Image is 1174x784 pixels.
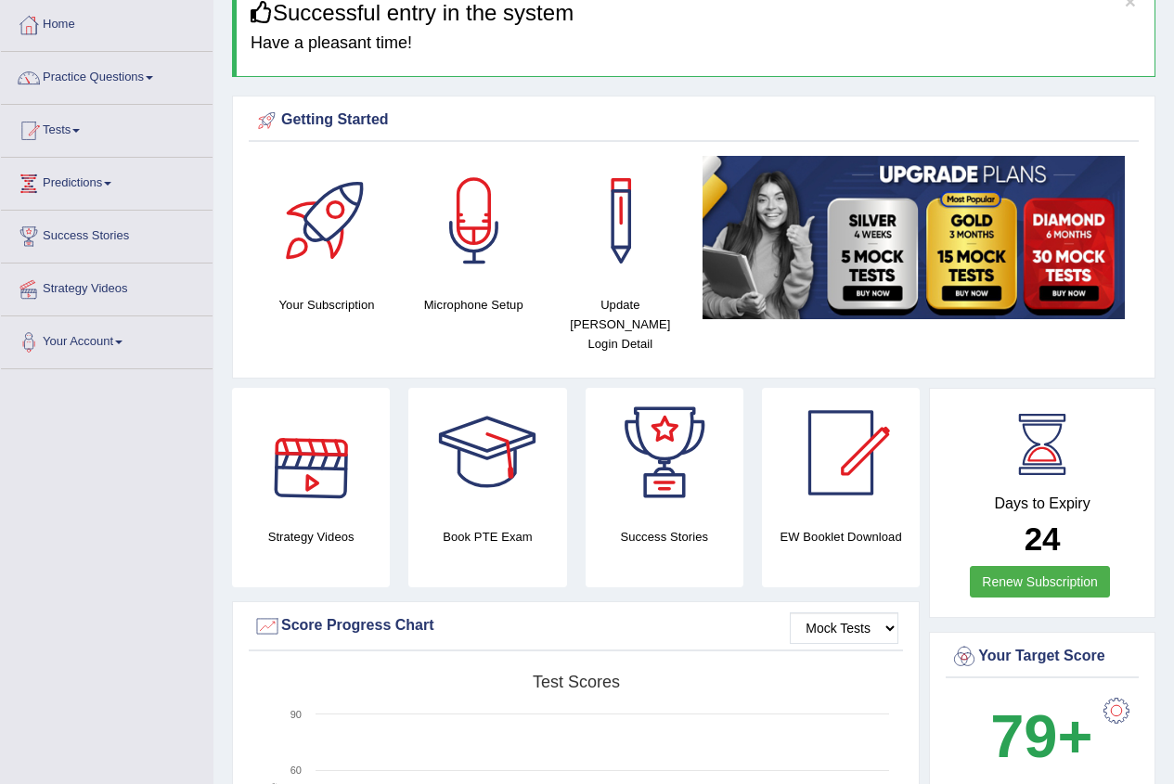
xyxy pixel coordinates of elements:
[263,295,391,315] h4: Your Subscription
[232,527,390,546] h4: Strategy Videos
[1025,521,1061,557] b: 24
[950,643,1134,671] div: Your Target Score
[586,527,743,546] h4: Success Stories
[290,709,302,720] text: 90
[1,52,213,98] a: Practice Questions
[1,211,213,257] a: Success Stories
[251,34,1141,53] h4: Have a pleasant time!
[1,263,213,310] a: Strategy Videos
[409,295,537,315] h4: Microphone Setup
[408,527,566,546] h4: Book PTE Exam
[253,107,1134,135] div: Getting Started
[251,1,1141,25] h3: Successful entry in the system
[556,295,684,353] h4: Update [PERSON_NAME] Login Detail
[990,702,1092,770] b: 79+
[253,612,898,640] div: Score Progress Chart
[1,105,213,151] a: Tests
[290,765,302,776] text: 60
[970,566,1110,598] a: Renew Subscription
[703,156,1125,319] img: small5.jpg
[1,316,213,363] a: Your Account
[1,158,213,204] a: Predictions
[533,673,620,691] tspan: Test scores
[950,495,1134,512] h4: Days to Expiry
[762,527,920,546] h4: EW Booklet Download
